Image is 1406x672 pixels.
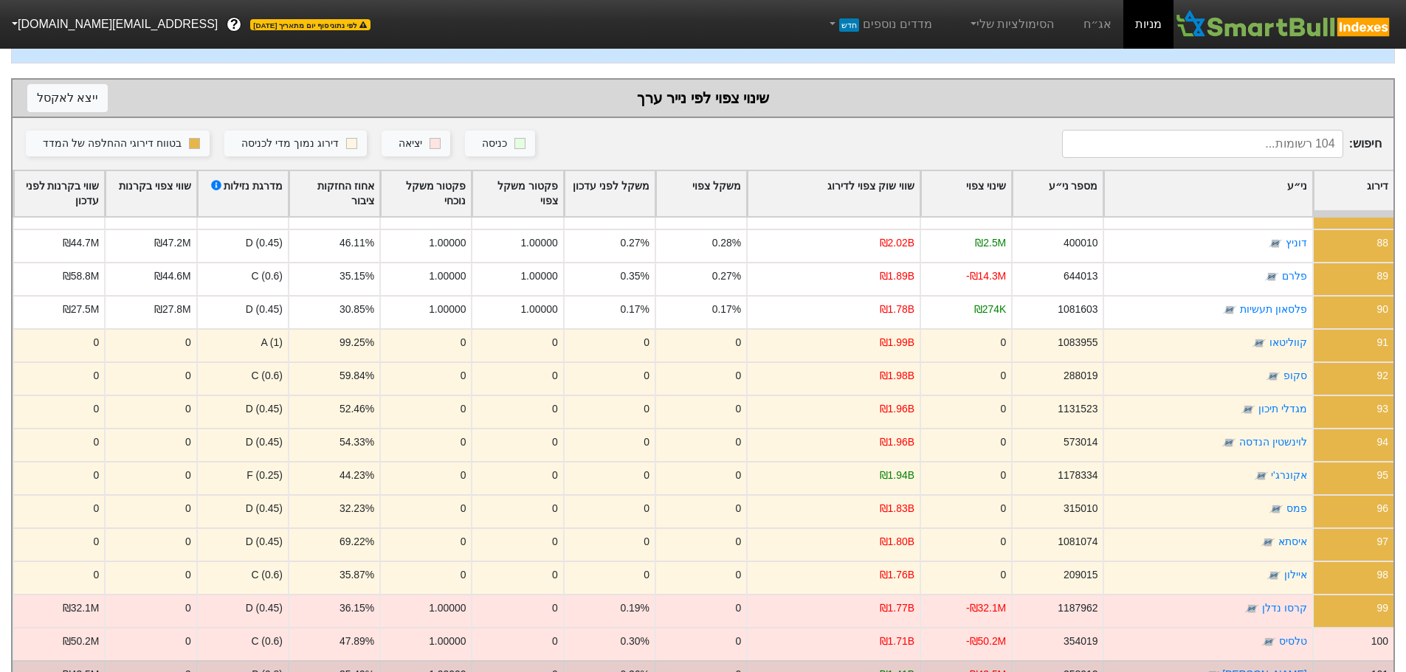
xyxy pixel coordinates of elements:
[621,634,649,649] div: 0.30%
[27,87,1379,109] div: שינוי צפוי לפי נייר ערך
[1371,634,1388,649] div: 100
[735,600,741,616] div: 0
[1252,336,1267,351] img: tase link
[340,468,374,483] div: 44.23%
[1377,302,1388,317] div: 90
[63,302,100,317] div: ₪27.5M
[974,302,1006,317] div: ₪274K
[1062,130,1343,158] input: 104 רשומות...
[196,328,288,361] div: A (1)
[1377,235,1388,251] div: 88
[382,131,450,157] button: יציאה
[1377,368,1388,384] div: 92
[921,171,1011,217] div: Toggle SortBy
[94,501,100,516] div: 0
[880,468,914,483] div: ₪1.94B
[461,335,466,350] div: 0
[880,235,914,251] div: ₪2.02B
[1174,10,1394,39] img: SmartBull
[1377,401,1388,417] div: 93
[26,131,210,157] button: בטווח דירוגי ההחלפה של המדד
[880,434,914,450] div: ₪1.96B
[340,368,374,384] div: 59.84%
[552,600,558,616] div: 0
[880,302,914,317] div: ₪1.78B
[735,434,741,450] div: 0
[1062,130,1382,158] span: חיפוש :
[429,235,466,251] div: 1.00000
[1064,501,1097,516] div: 315010
[429,302,466,317] div: 1.00000
[1377,534,1388,550] div: 97
[196,561,288,594] div: C (0.6)
[250,19,370,30] span: לפי נתוני סוף יום מתאריך [DATE]
[962,10,1061,39] a: הסימולציות שלי
[1000,401,1006,417] div: 0
[94,368,100,384] div: 0
[1269,337,1307,349] a: קווליטאו
[185,567,191,583] div: 0
[340,600,374,616] div: 36.15%
[461,534,466,550] div: 0
[241,136,339,152] div: דירוג נמוך מדי לכניסה
[644,567,649,583] div: 0
[1278,536,1307,548] a: איסתא
[552,468,558,483] div: 0
[196,395,288,428] div: D (0.45)
[196,361,288,395] div: C (0.6)
[552,501,558,516] div: 0
[461,401,466,417] div: 0
[552,534,558,550] div: 0
[1377,269,1388,284] div: 89
[1064,434,1097,450] div: 573014
[880,335,914,350] div: ₪1.99B
[880,600,914,616] div: ₪1.77B
[289,171,379,217] div: Toggle SortBy
[14,171,104,217] div: Toggle SortBy
[1064,634,1097,649] div: 354019
[735,335,741,350] div: 0
[644,335,649,350] div: 0
[185,468,191,483] div: 0
[224,131,367,157] button: דירוג נמוך מדי לכניסה
[1000,501,1006,516] div: 0
[644,468,649,483] div: 0
[461,567,466,583] div: 0
[1377,434,1388,450] div: 94
[552,368,558,384] div: 0
[621,302,649,317] div: 0.17%
[712,269,741,284] div: 0.27%
[644,534,649,550] div: 0
[185,534,191,550] div: 0
[1282,271,1307,283] a: פלרם
[399,136,422,152] div: יציאה
[1286,503,1307,515] a: פמס
[196,527,288,561] div: D (0.45)
[196,461,288,494] div: F (0.25)
[1262,603,1307,614] a: קרסו נדלן
[1058,302,1097,317] div: 1081603
[340,335,374,350] div: 99.25%
[482,136,507,152] div: כניסה
[472,171,562,217] div: Toggle SortBy
[966,600,1006,616] div: -₪32.1M
[1221,436,1236,451] img: tase link
[1058,534,1097,550] div: 1081074
[552,434,558,450] div: 0
[656,171,746,217] div: Toggle SortBy
[1271,470,1307,482] a: אקונרג'י
[712,235,741,251] div: 0.28%
[94,401,100,417] div: 0
[94,434,100,450] div: 0
[461,501,466,516] div: 0
[735,468,741,483] div: 0
[735,567,741,583] div: 0
[1266,370,1281,384] img: tase link
[27,84,108,112] button: ייצא לאקסל
[1261,635,1276,650] img: tase link
[185,600,191,616] div: 0
[1267,569,1281,583] img: tase link
[621,269,649,284] div: 0.35%
[196,262,288,295] div: C (0.6)
[565,171,655,217] div: Toggle SortBy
